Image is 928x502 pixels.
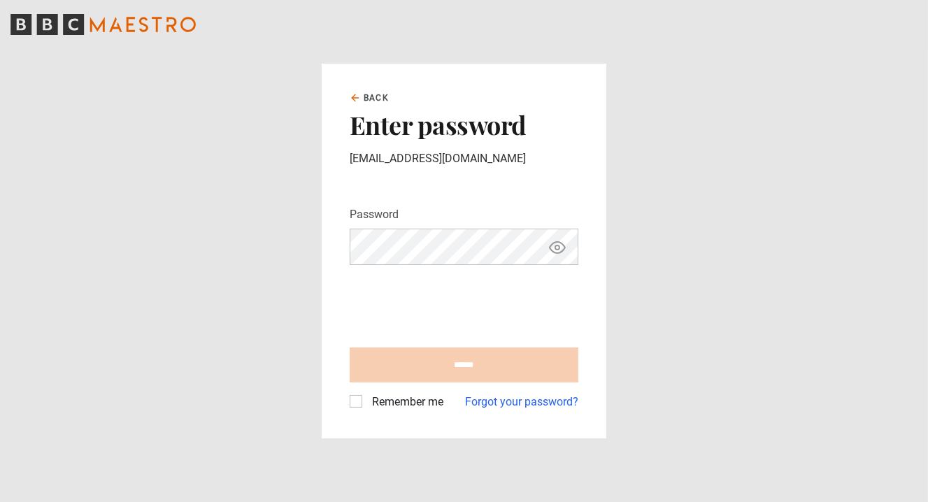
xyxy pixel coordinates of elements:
p: [EMAIL_ADDRESS][DOMAIN_NAME] [350,150,578,167]
h2: Enter password [350,110,578,139]
a: Forgot your password? [465,394,578,410]
label: Password [350,206,399,223]
svg: BBC Maestro [10,14,196,35]
span: Back [364,92,389,104]
button: Show password [545,235,569,259]
label: Remember me [366,394,443,410]
iframe: reCAPTCHA [350,276,562,331]
a: Back [350,92,389,104]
